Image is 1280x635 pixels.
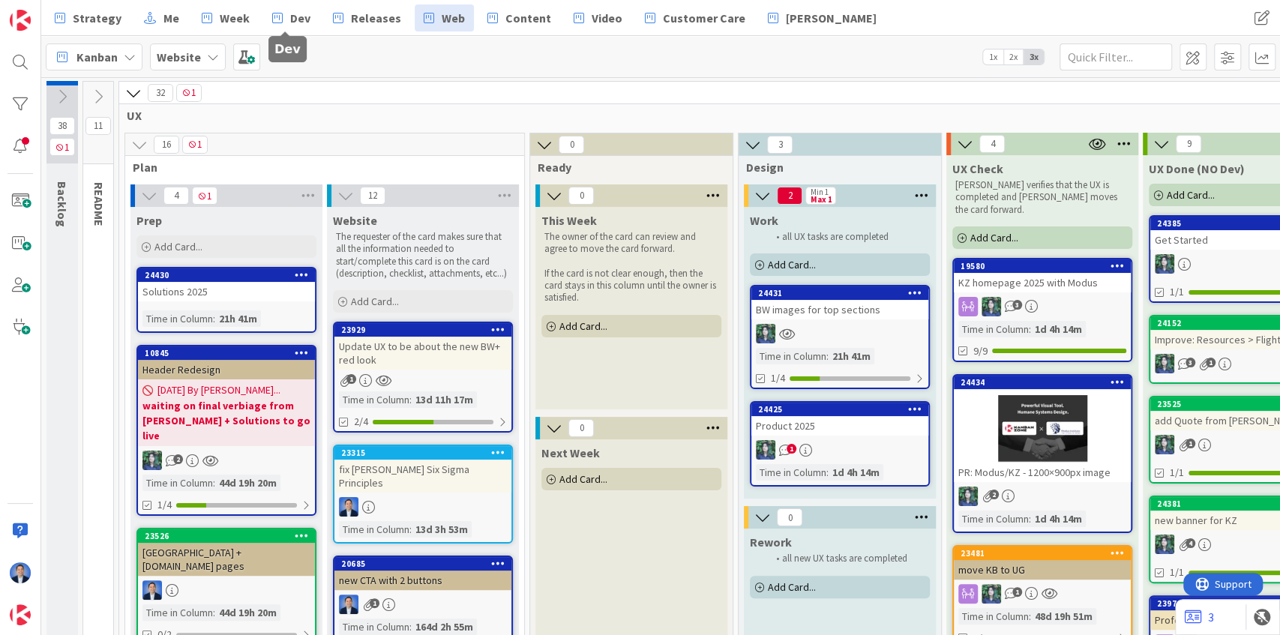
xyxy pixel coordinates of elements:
div: 23481move KB to UG [954,547,1131,580]
input: Quick Filter... [1060,43,1172,70]
span: : [826,464,829,481]
span: Next Week [541,445,600,460]
h5: Dev [274,42,301,56]
div: new CTA with 2 buttons [334,571,511,590]
div: 24425Product 2025 [751,403,928,436]
span: 32 [148,84,173,102]
p: The requester of the card makes sure that all the information needed to start/complete this card ... [336,231,510,280]
div: 1d 4h 14m [829,464,883,481]
div: 10845 [145,348,315,358]
div: KZ homepage 2025 with Modus [954,273,1131,292]
span: : [1029,321,1031,337]
div: Time in Column [339,521,409,538]
div: 164d 2h 55m [412,619,477,635]
span: : [213,604,215,621]
span: Kanban [76,48,118,66]
b: waiting on final verbiage from [PERSON_NAME] + Solutions to go live [142,398,310,443]
img: Visit kanbanzone.com [10,10,31,31]
span: : [213,310,215,327]
div: 10845Header Redesign [138,346,315,379]
span: Add Card... [970,231,1018,244]
a: 3 [1185,608,1214,626]
div: 23315fix [PERSON_NAME] Six Sigma Principles [334,446,511,493]
span: 1/4 [771,370,785,386]
img: CR [958,487,978,506]
p: The owner of the card can review and agree to move the card forward. [544,231,718,256]
span: 2 [173,454,183,464]
div: CR [751,324,928,343]
span: Design [746,160,922,175]
span: 0 [568,419,594,437]
span: 3 [767,136,793,154]
img: DP [339,497,358,517]
img: CR [756,324,775,343]
img: CR [1155,354,1174,373]
div: 44d 19h 20m [215,604,280,621]
span: 0 [559,136,584,154]
span: : [826,348,829,364]
span: Website [333,213,377,228]
span: Video [592,9,622,27]
span: Add Card... [154,240,202,253]
div: 24430 [138,268,315,282]
div: 23929 [334,323,511,337]
span: 16 [154,136,179,154]
span: Strategy [73,9,121,27]
div: Time in Column [339,391,409,408]
span: 1 [1206,358,1216,367]
div: Time in Column [142,475,213,491]
div: 13d 3h 53m [412,521,472,538]
p: [PERSON_NAME] verifies that the UX is completed and [PERSON_NAME] moves the card forward. [955,179,1129,216]
a: 19580KZ homepage 2025 with ModusCRTime in Column:1d 4h 14m9/9 [952,258,1132,362]
a: [PERSON_NAME] [759,4,886,31]
div: Product 2025 [751,416,928,436]
a: 24431BW images for top sectionsCRTime in Column:21h 41m1/4 [750,285,930,389]
span: 0 [568,187,594,205]
a: Releases [324,4,410,31]
div: 20685new CTA with 2 buttons [334,557,511,590]
span: [DATE] By [PERSON_NAME]... [157,382,280,398]
span: : [213,475,215,491]
div: 23481 [954,547,1131,560]
span: 38 [49,117,75,135]
div: 48d 19h 51m [1031,608,1096,625]
span: Add Card... [768,580,816,594]
div: CR [954,487,1131,506]
div: CR [954,297,1131,316]
p: If the card is not clear enough, then the card stays in this column until the owner is satisfied. [544,268,718,304]
span: 2/4 [354,414,368,430]
span: Add Card... [351,295,399,308]
span: 4 [163,187,189,205]
div: 23315 [341,448,511,458]
div: DP [334,497,511,517]
div: 24434PR: Modus/KZ - 1200×900px image [954,376,1131,482]
div: Time in Column [756,464,826,481]
span: Plan [133,160,505,175]
span: 3x [1024,49,1044,64]
div: 24430 [145,270,315,280]
span: Add Card... [559,472,607,486]
img: CR [1155,535,1174,554]
div: DP [334,595,511,614]
span: 9 [1176,135,1201,153]
div: Max 1 [810,196,832,203]
img: CR [982,584,1001,604]
span: : [1029,608,1031,625]
span: 11 [85,117,111,135]
span: 1/1 [1170,565,1184,580]
li: all UX tasks are completed [768,231,928,243]
a: 10845Header Redesign[DATE] By [PERSON_NAME]...waiting on final verbiage from [PERSON_NAME] + Solu... [136,345,316,516]
span: Dev [290,9,310,27]
div: [GEOGRAPHIC_DATA] + [DOMAIN_NAME] pages [138,543,315,576]
div: 23315 [334,446,511,460]
div: move KB to UG [954,560,1131,580]
span: Releases [351,9,401,27]
a: Strategy [46,4,130,31]
img: CR [982,297,1001,316]
span: Week [220,9,250,27]
div: CR [138,451,315,470]
div: 23929Update UX to be about the new BW+ red look [334,323,511,370]
span: 12 [360,187,385,205]
a: 23929Update UX to be about the new BW+ red lookTime in Column:13d 11h 17m2/4 [333,322,513,433]
div: 23526 [138,529,315,543]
